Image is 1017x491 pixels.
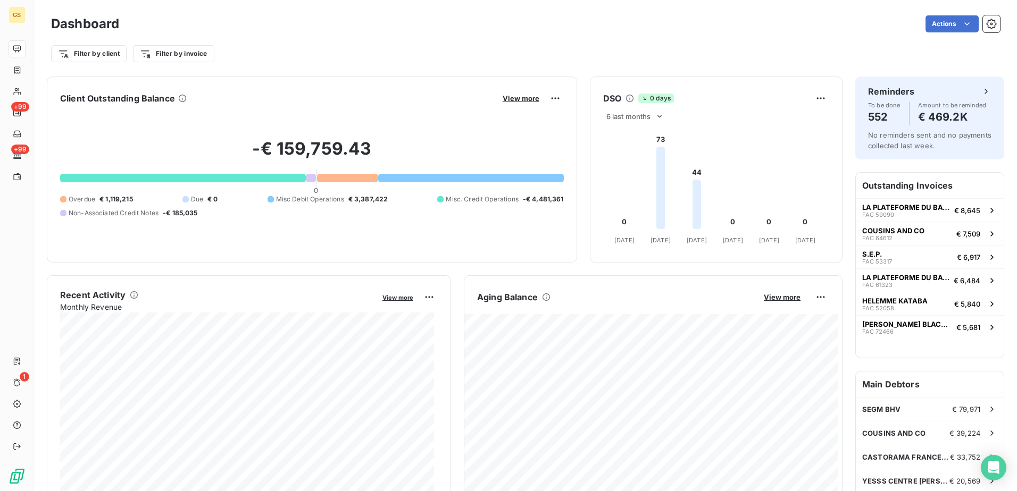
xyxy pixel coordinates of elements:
[69,208,159,218] span: Non-Associated Credit Notes
[862,328,894,335] span: FAC 72466
[862,320,952,328] span: [PERSON_NAME] BLACK LIMITED
[523,194,564,204] span: -€ 4,481,361
[862,477,949,485] span: YESSS CENTRE [PERSON_NAME]
[954,276,980,285] span: € 6,484
[926,15,979,32] button: Actions
[856,198,1004,222] button: LA PLATEFORME DU BATIMENT PDBFAC 59090€ 8,645
[856,371,1004,397] h6: Main Debtors
[9,468,26,485] img: Logo LeanPay
[60,301,375,312] span: Monthly Revenue
[862,297,928,305] span: HELEMME KATABA
[446,194,518,204] span: Misc. Credit Operations
[856,222,1004,245] button: COUSINS AND COFAC 64612€ 7,509
[99,194,133,204] span: € 1,119,215
[918,102,987,108] span: Amount to be reminded
[499,94,543,103] button: View more
[956,323,980,332] span: € 5,681
[638,94,674,103] span: 0 days
[723,236,743,244] tspan: [DATE]
[276,194,344,204] span: Misc Debit Operations
[11,145,29,154] span: +99
[856,173,1004,198] h6: Outstanding Invoices
[856,292,1004,315] button: HELEMME KATABAFAC 52058€ 5,840
[950,453,980,461] span: € 33,752
[868,102,901,108] span: To be done
[918,108,987,125] h4: € 469.2K
[862,453,950,461] span: CASTORAMA FRANCE SAS
[856,315,1004,338] button: [PERSON_NAME] BLACK LIMITEDFAC 72466€ 5,681
[60,138,564,170] h2: -€ 159,759.43
[862,258,892,265] span: FAC 53317
[954,300,980,308] span: € 5,840
[764,293,801,301] span: View more
[11,102,29,112] span: +99
[60,289,126,301] h6: Recent Activity
[9,147,25,164] a: +99
[956,230,980,238] span: € 7,509
[868,131,991,150] span: No reminders sent and no payments collected last week.
[862,273,949,282] span: LA PLATEFORME DU BATIMENT PDB
[856,245,1004,268] button: S.E.P.FAC 53317€ 6,917
[957,253,980,261] span: € 6,917
[862,305,894,311] span: FAC 52058
[862,211,894,218] span: FAC 59090
[862,235,893,241] span: FAC 64612
[795,236,815,244] tspan: [DATE]
[952,405,980,413] span: € 79,971
[9,104,25,121] a: +99
[382,294,413,301] span: View more
[862,405,901,413] span: SEGM BHV
[207,194,218,204] span: € 0
[761,292,804,302] button: View more
[379,292,416,302] button: View more
[949,477,980,485] span: € 20,569
[862,429,926,437] span: COUSINS AND CO
[314,186,318,194] span: 0
[163,208,198,218] span: -€ 185,035
[759,236,779,244] tspan: [DATE]
[606,112,651,121] span: 6 last months
[981,455,1006,480] div: Open Intercom Messenger
[862,250,882,258] span: S.E.P.
[949,429,980,437] span: € 39,224
[477,291,538,303] h6: Aging Balance
[69,194,95,204] span: Overdue
[503,94,539,103] span: View more
[51,45,127,62] button: Filter by client
[9,6,26,23] div: GS
[133,45,214,62] button: Filter by invoice
[862,226,924,235] span: COUSINS AND CO
[868,85,914,98] h6: Reminders
[856,268,1004,292] button: LA PLATEFORME DU BATIMENT PDBFAC 61323€ 6,484
[20,372,29,382] span: 1
[687,236,707,244] tspan: [DATE]
[862,282,893,288] span: FAC 61323
[954,206,980,215] span: € 8,645
[348,194,388,204] span: € 3,387,422
[651,236,671,244] tspan: [DATE]
[862,203,950,211] span: LA PLATEFORME DU BATIMENT PDB
[603,92,621,105] h6: DSO
[60,92,175,105] h6: Client Outstanding Balance
[51,14,119,33] h3: Dashboard
[868,108,901,125] h4: 552
[191,194,203,204] span: Due
[614,236,635,244] tspan: [DATE]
